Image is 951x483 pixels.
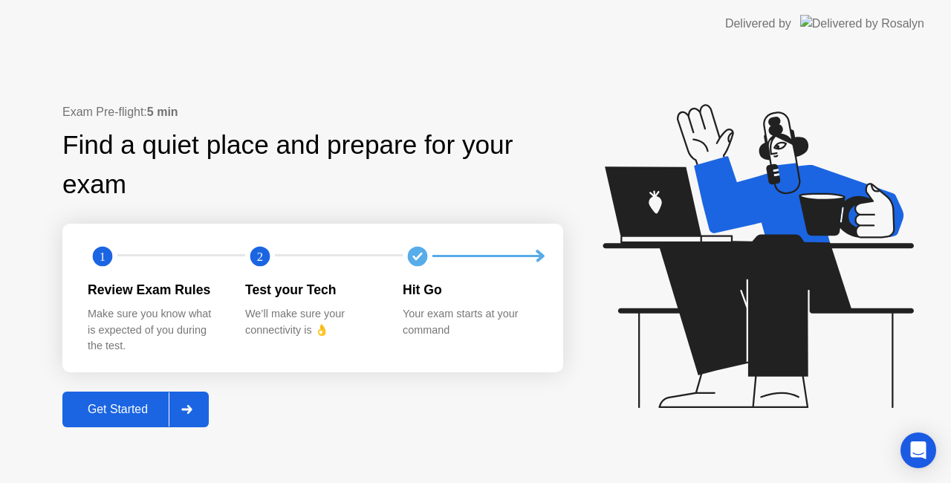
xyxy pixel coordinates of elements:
[147,106,178,118] b: 5 min
[725,15,791,33] div: Delivered by
[62,126,563,204] div: Find a quiet place and prepare for your exam
[245,280,379,299] div: Test your Tech
[403,306,536,338] div: Your exam starts at your command
[900,432,936,468] div: Open Intercom Messenger
[62,392,209,427] button: Get Started
[245,306,379,338] div: We’ll make sure your connectivity is 👌
[88,306,221,354] div: Make sure you know what is expected of you during the test.
[257,249,263,263] text: 2
[100,249,106,263] text: 1
[88,280,221,299] div: Review Exam Rules
[800,15,924,32] img: Delivered by Rosalyn
[67,403,169,416] div: Get Started
[403,280,536,299] div: Hit Go
[62,103,563,121] div: Exam Pre-flight:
